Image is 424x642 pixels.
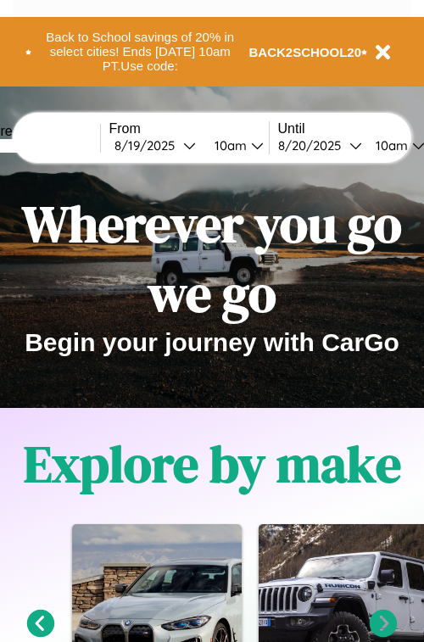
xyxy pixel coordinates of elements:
div: 8 / 20 / 2025 [278,137,349,154]
button: Back to School savings of 20% in select cities! Ends [DATE] 10am PT.Use code: [31,25,249,78]
div: 8 / 19 / 2025 [114,137,183,154]
b: BACK2SCHOOL20 [249,45,362,59]
button: 10am [201,137,269,154]
label: From [109,121,269,137]
div: 10am [206,137,251,154]
div: 10am [367,137,412,154]
h1: Explore by make [24,429,401,499]
button: 8/19/2025 [109,137,201,154]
